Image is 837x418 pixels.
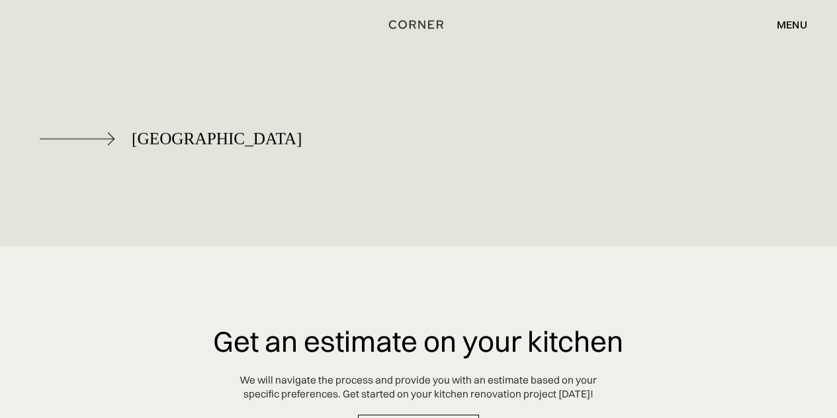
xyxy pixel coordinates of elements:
div: [GEOGRAPHIC_DATA] [132,129,302,148]
div: menu [764,13,807,36]
h3: Get an estimate on your kitchen [213,326,623,357]
div: We will navigate the process and provide you with an estimate based on your specific preferences.... [240,374,597,401]
div: menu [777,19,807,30]
a: [GEOGRAPHIC_DATA] [40,105,302,164]
a: home [387,16,450,33]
